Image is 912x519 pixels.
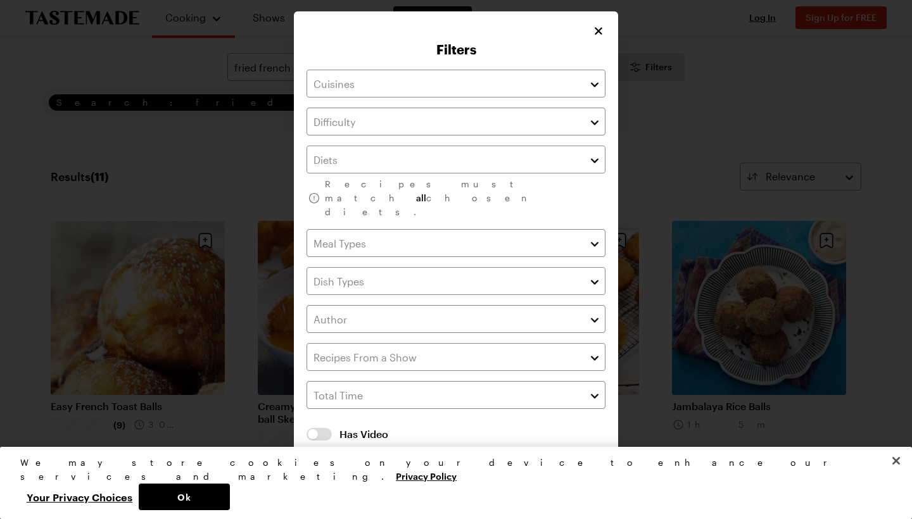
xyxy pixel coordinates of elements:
input: Dish Types [307,267,605,295]
input: Recipes From a Show [307,343,605,371]
button: Close [882,447,910,475]
a: More information about your privacy, opens in a new tab [396,470,457,482]
span: all [416,192,426,203]
input: Diets [307,146,605,173]
button: Ok [139,484,230,510]
div: Privacy [20,456,881,510]
div: We may store cookies on your device to enhance our services and marketing. [20,456,881,484]
button: Your Privacy Choices [20,484,139,510]
input: Cuisines [307,70,605,97]
input: Author [307,305,605,333]
h2: Filters [307,42,605,57]
p: Recipes must match chosen diets. [325,177,605,219]
button: Close [592,24,605,38]
input: Total Time [307,381,605,409]
input: Meal Types [307,229,605,257]
input: Difficulty [307,108,605,135]
span: Has Video [339,427,605,442]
